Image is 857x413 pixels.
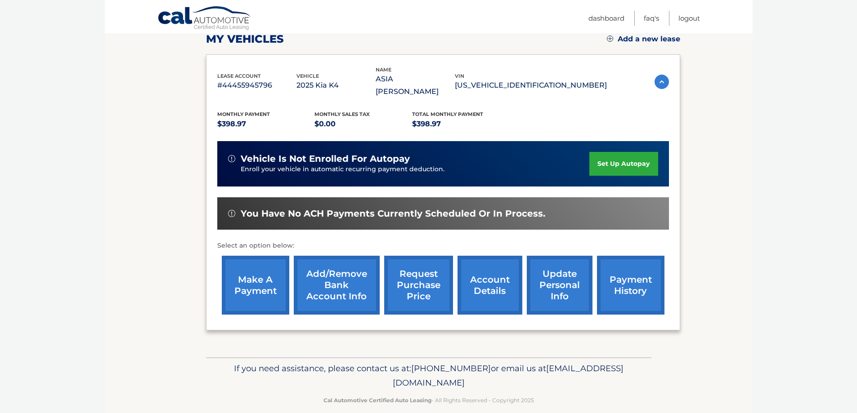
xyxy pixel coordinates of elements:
[393,363,624,388] span: [EMAIL_ADDRESS][DOMAIN_NAME]
[157,6,252,32] a: Cal Automotive
[206,32,284,46] h2: my vehicles
[222,256,289,315] a: make a payment
[455,79,607,92] p: [US_VEHICLE_IDENTIFICATION_NUMBER]
[411,363,491,373] span: [PHONE_NUMBER]
[212,395,646,405] p: - All Rights Reserved - Copyright 2025
[314,118,412,130] p: $0.00
[655,75,669,89] img: accordion-active.svg
[412,111,483,117] span: Total Monthly Payment
[217,73,261,79] span: lease account
[527,256,592,315] a: update personal info
[217,240,669,251] p: Select an option below:
[607,35,680,44] a: Add a new lease
[323,397,431,404] strong: Cal Automotive Certified Auto Leasing
[597,256,664,315] a: payment history
[458,256,522,315] a: account details
[241,208,545,219] span: You have no ACH payments currently scheduled or in process.
[228,210,235,217] img: alert-white.svg
[589,152,658,176] a: set up autopay
[217,118,315,130] p: $398.97
[217,79,296,92] p: #44455945796
[228,155,235,162] img: alert-white.svg
[644,11,659,26] a: FAQ's
[588,11,624,26] a: Dashboard
[678,11,700,26] a: Logout
[217,111,270,117] span: Monthly Payment
[376,73,455,98] p: ASIA [PERSON_NAME]
[607,36,613,42] img: add.svg
[294,256,380,315] a: Add/Remove bank account info
[241,153,410,164] span: vehicle is not enrolled for autopay
[314,111,370,117] span: Monthly sales Tax
[376,67,391,73] span: name
[455,73,464,79] span: vin
[241,164,590,174] p: Enroll your vehicle in automatic recurring payment deduction.
[212,361,646,390] p: If you need assistance, please contact us at: or email us at
[384,256,453,315] a: request purchase price
[412,118,510,130] p: $398.97
[296,73,319,79] span: vehicle
[296,79,376,92] p: 2025 Kia K4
